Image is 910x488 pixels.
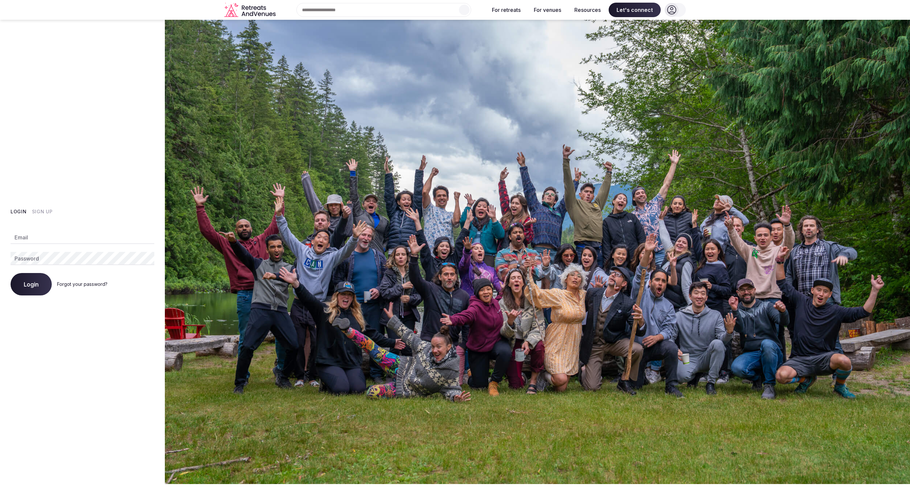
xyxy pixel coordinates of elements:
[57,281,107,287] a: Forgot your password?
[32,208,53,215] button: Sign Up
[11,273,52,295] button: Login
[569,3,606,17] button: Resources
[609,3,661,17] span: Let's connect
[24,281,39,288] span: Login
[224,3,277,17] svg: Retreats and Venues company logo
[529,3,566,17] button: For venues
[11,208,27,215] button: Login
[165,20,910,484] img: My Account Background
[224,3,277,17] a: Visit the homepage
[487,3,526,17] button: For retreats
